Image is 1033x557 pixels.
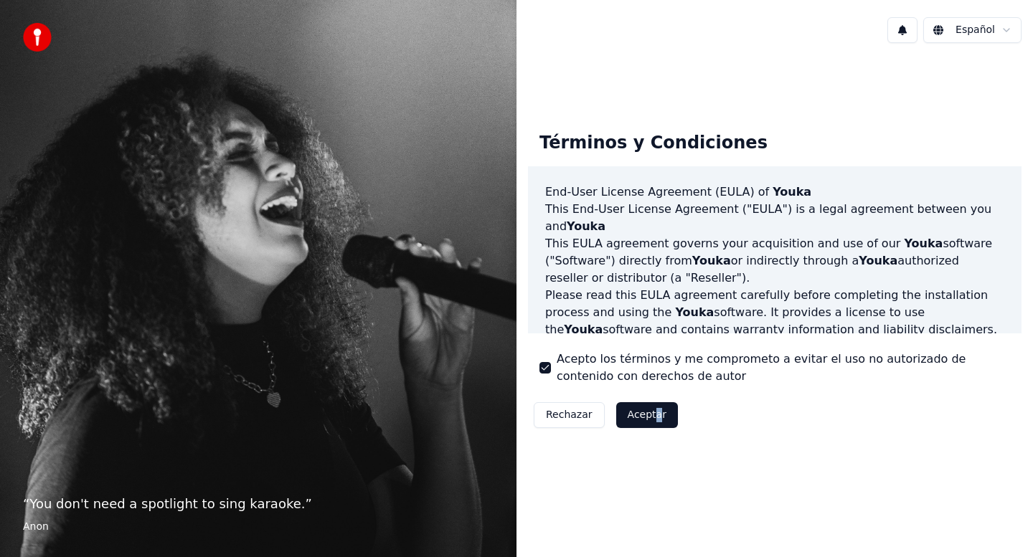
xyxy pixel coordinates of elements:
[675,305,714,319] span: Youka
[545,287,1004,338] p: Please read this EULA agreement carefully before completing the installation process and using th...
[557,351,1010,385] label: Acepto los términos y me comprometo a evitar el uso no autorizado de contenido con derechos de autor
[23,23,52,52] img: youka
[545,201,1004,235] p: This End-User License Agreement ("EULA") is a legal agreement between you and
[859,254,897,267] span: Youka
[773,185,811,199] span: Youka
[567,219,605,233] span: Youka
[616,402,678,428] button: Aceptar
[534,402,605,428] button: Rechazar
[545,235,1004,287] p: This EULA agreement governs your acquisition and use of our software ("Software") directly from o...
[904,237,943,250] span: Youka
[23,494,494,514] p: “ You don't need a spotlight to sing karaoke. ”
[692,254,731,267] span: Youka
[23,520,494,534] footer: Anon
[564,323,603,336] span: Youka
[528,120,779,166] div: Términos y Condiciones
[545,184,1004,201] h3: End-User License Agreement (EULA) of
